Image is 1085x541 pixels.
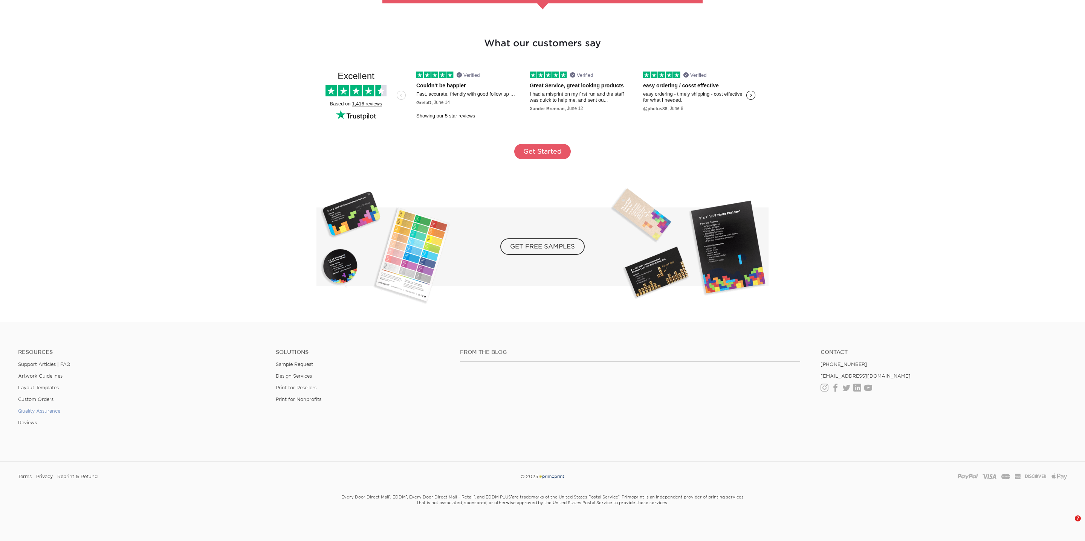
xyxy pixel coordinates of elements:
span: GET FREE SAMPLES [500,238,585,255]
img: Primoprint [538,474,565,479]
a: Print for Resellers [276,385,316,390]
img: Primoprint Fact [536,3,549,9]
a: Reviews [18,420,37,425]
a: Privacy [36,471,53,482]
small: Every Door Direct Mail , EDDM , Every Door Direct Mail – Retail , and EDDM PLUS are trademarks of... [322,491,763,524]
sup: ® [511,494,512,498]
a: Contact [821,349,1067,355]
a: Custom Orders [18,396,53,402]
iframe: Intercom live chat [1059,515,1077,533]
img: Get Free Samples [316,188,769,305]
h4: From the Blog [460,349,801,355]
a: Artwork Guidelines [18,373,63,379]
a: Get Started [514,144,571,160]
a: [EMAIL_ADDRESS][DOMAIN_NAME] [821,373,911,379]
sup: ® [618,494,619,498]
a: GET FREE SAMPLES [316,207,769,286]
a: Support Articles | FAQ [18,361,70,367]
a: [PHONE_NUMBER] [821,361,867,367]
a: Quality Assurance [18,408,60,414]
sup: ® [389,494,390,498]
img: Trustpilot Reviews [323,68,763,126]
a: Design Services [276,373,312,379]
span: 7 [1075,515,1081,521]
iframe: Google Customer Reviews [2,518,64,538]
h4: Resources [18,349,264,355]
a: Sample Request [276,361,313,367]
a: Layout Templates [18,385,59,390]
a: Terms [18,471,32,482]
a: Print for Nonprofits [276,396,321,402]
sup: ® [406,494,407,498]
h4: Solutions [276,349,449,355]
a: Reprint & Refund [57,471,98,482]
sup: ® [474,494,475,498]
h3: What our customers say [322,18,763,50]
div: © 2025 [366,471,719,482]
